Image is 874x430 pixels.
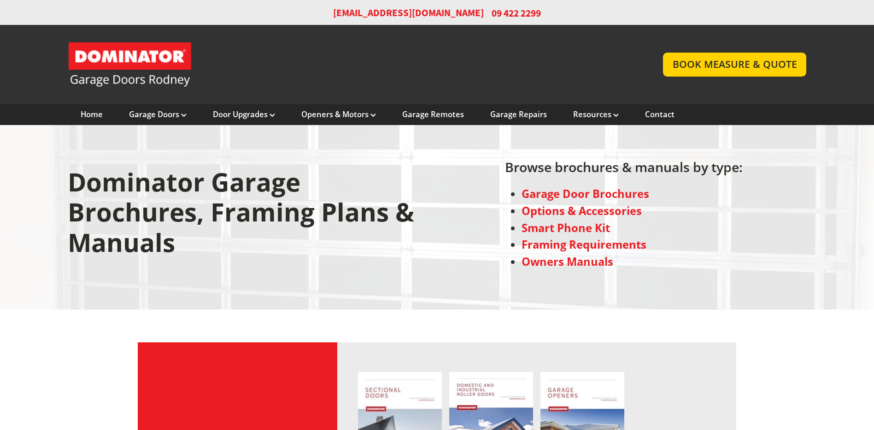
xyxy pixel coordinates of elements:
span: 09 422 2299 [492,6,541,20]
a: Garage Repairs [490,109,547,119]
h2: Browse brochures & manuals by type: [505,159,743,180]
a: Openers & Motors [301,109,376,119]
h1: Dominator Garage Brochures, Framing Plans & Manuals [68,167,433,268]
a: Garage Door and Secure Access Solutions homepage [68,42,645,88]
a: Contact [645,109,675,119]
a: Owners Manuals [522,254,613,269]
a: Home [81,109,103,119]
a: Resources [573,109,619,119]
a: BOOK MEASURE & QUOTE [663,53,806,76]
a: Garage Remotes [402,109,464,119]
a: Door Upgrades [213,109,275,119]
a: Garage Door Brochures [522,186,649,201]
a: Framing Requirements [522,237,646,252]
a: Options & Accessories [522,203,642,218]
a: Smart Phone Kit [522,221,610,235]
a: Garage Doors [129,109,187,119]
a: [EMAIL_ADDRESS][DOMAIN_NAME] [333,6,484,20]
